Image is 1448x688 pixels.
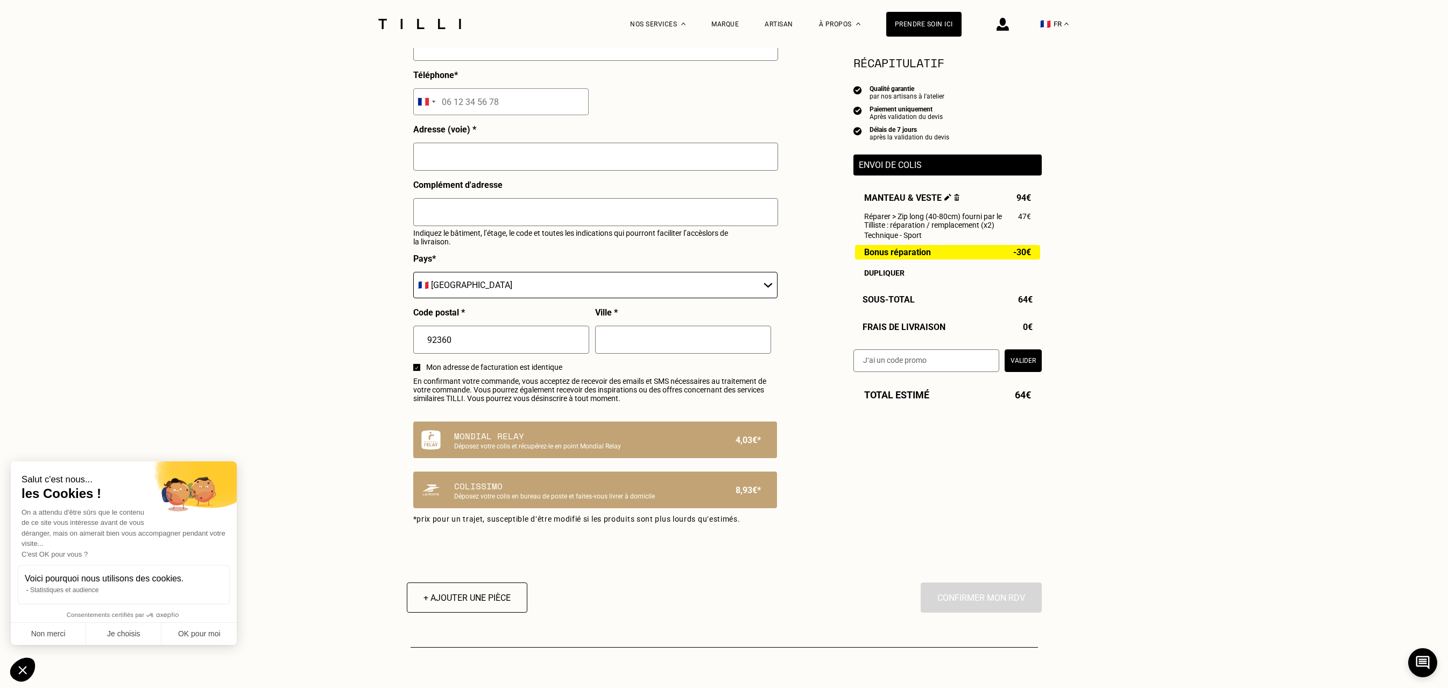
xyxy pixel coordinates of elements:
p: Indiquez le bâtiment, l’étage, le code et toutes les indications qui pourront faciliter l’accès l... [413,229,729,246]
span: Mon adresse de facturation est identique [426,363,777,371]
div: par nos artisans à l'atelier [870,93,944,100]
img: icône connexion [997,18,1009,31]
p: Colissimo [454,480,700,493]
img: menu déroulant [1064,23,1069,25]
p: Adresse (voie) * [413,124,476,135]
p: Pays * [413,254,436,264]
section: Récapitulatif [853,54,1042,72]
img: icon list info [853,126,862,136]
p: 8,93€* [736,480,761,500]
img: Logo du service de couturière Tilli [375,19,465,29]
div: Qualité garantie [870,85,944,93]
a: Marque [711,20,739,28]
img: Mondial Relay [421,430,441,450]
p: Envoi de colis [859,160,1036,170]
img: Colissimo [421,480,441,500]
div: Selected country [414,89,439,115]
div: après la validation du devis [870,134,949,141]
p: *prix pour un trajet, susceptible d‘être modifié si les produits sont plus lourds qu‘estimés. [413,515,777,523]
div: Délais de 7 jours [870,126,949,134]
img: Menu déroulant à propos [856,23,860,25]
p: Ville * [595,307,618,318]
input: 06 12 34 56 78 [413,88,589,115]
button: + Ajouter une pièce [407,582,527,613]
span: Réparer > Zip long (40-80cm) fourni par le Tilliste : réparation / remplacement (x2) [864,212,1018,229]
a: Artisan [765,20,793,28]
div: Sous-Total [853,294,1042,305]
div: Frais de livraison [853,322,1042,332]
p: 4,03€* [736,430,761,450]
p: Téléphone * [413,70,458,80]
span: 94€ [1016,193,1031,203]
span: 47€ [1018,212,1031,221]
p: Déposez votre colis en bureau de poste et faites-vous livrer à domicile [454,493,700,500]
img: icon list info [853,85,862,95]
p: Complément d'adresse [413,180,503,190]
span: En confirmant votre commande, vous acceptez de recevoir des emails et SMS nécessaires au traiteme... [413,377,777,403]
div: Après validation du devis [870,113,943,121]
p: Déposez votre colis et récupérez-le en point Mondial Relay [454,443,700,450]
span: Manteau & veste [864,193,960,203]
span: 64€ [1015,389,1031,401]
p: Code postal * [413,307,465,318]
span: Technique - Sport [864,231,922,240]
img: Éditer [944,194,951,201]
div: Dupliquer [864,269,1031,277]
span: -30€ [1013,248,1031,257]
input: J‘ai un code promo [853,349,999,372]
img: Menu déroulant [681,23,686,25]
img: Supprimer [954,194,960,201]
span: 0€ [1023,322,1033,332]
div: Total estimé [853,389,1042,401]
span: 🇫🇷 [1040,19,1051,29]
div: Paiement uniquement [870,106,943,113]
img: sélectionné [415,366,418,369]
img: icon list info [853,106,862,115]
a: Prendre soin ici [886,12,962,37]
span: 64€ [1018,294,1033,305]
span: Bonus réparation [864,248,931,257]
button: Valider [1005,349,1042,372]
p: Mondial Relay [454,430,700,443]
